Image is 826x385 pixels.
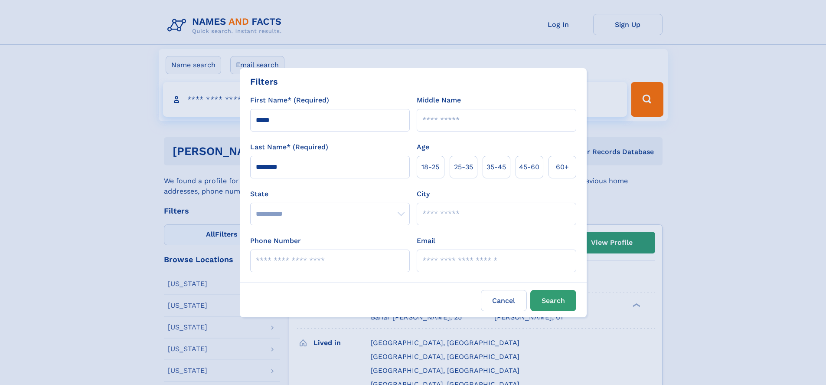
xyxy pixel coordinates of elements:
[417,189,430,199] label: City
[556,162,569,172] span: 60+
[250,75,278,88] div: Filters
[421,162,439,172] span: 18‑25
[417,236,435,246] label: Email
[481,290,527,311] label: Cancel
[250,142,328,152] label: Last Name* (Required)
[486,162,506,172] span: 35‑45
[417,95,461,105] label: Middle Name
[417,142,429,152] label: Age
[250,189,410,199] label: State
[250,236,301,246] label: Phone Number
[519,162,539,172] span: 45‑60
[454,162,473,172] span: 25‑35
[530,290,576,311] button: Search
[250,95,329,105] label: First Name* (Required)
